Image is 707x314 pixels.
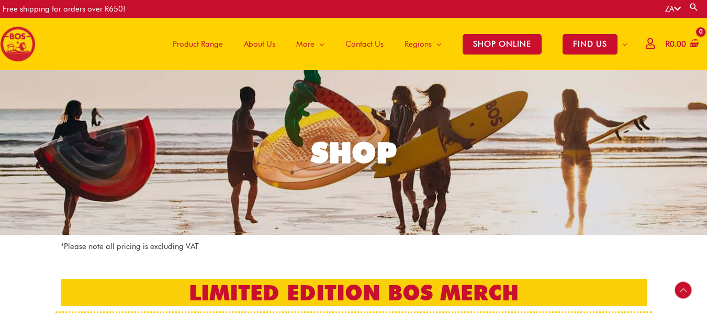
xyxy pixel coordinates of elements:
[452,18,552,70] a: SHOP ONLINE
[244,28,275,60] span: About Us
[335,18,394,70] a: Contact Us
[666,39,670,49] span: R
[233,18,286,70] a: About Us
[154,18,638,70] nav: Site Navigation
[665,4,681,14] a: ZA
[463,34,542,55] span: SHOP ONLINE
[345,28,384,60] span: Contact Us
[61,279,647,306] h2: LIMITED EDITION BOS MERCH
[162,18,233,70] a: Product Range
[61,240,647,253] p: *Please note all pricing is excluding VAT
[311,138,397,167] div: SHOP
[394,18,452,70] a: Regions
[286,18,335,70] a: More
[296,28,315,60] span: More
[563,34,618,55] span: FIND US
[664,33,699,56] a: View Shopping Cart, empty
[689,2,699,12] a: Search button
[405,28,432,60] span: Regions
[173,28,223,60] span: Product Range
[666,39,686,49] bdi: 0.00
